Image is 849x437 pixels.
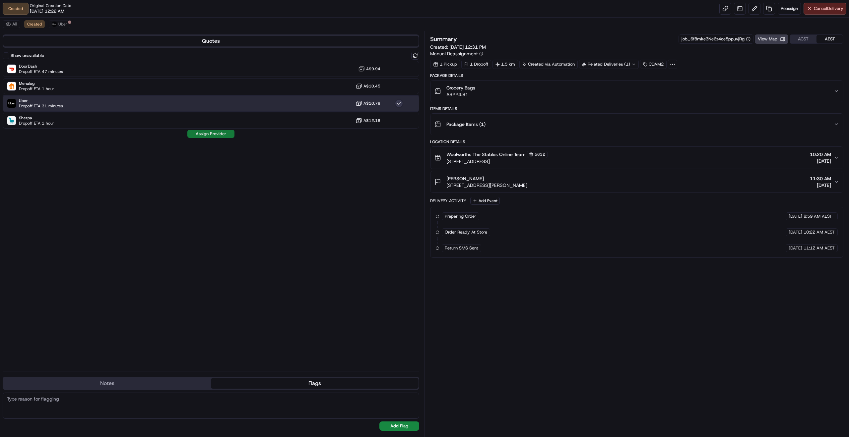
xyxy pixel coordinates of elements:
[492,60,518,69] div: 1.5 km
[446,121,486,128] span: Package Items ( 1 )
[430,139,843,144] div: Location Details
[755,34,788,44] button: View Map
[814,6,843,12] span: Cancel Delivery
[19,103,63,109] span: Dropoff ETA 31 minutes
[430,114,843,135] button: Package Items (1)
[446,151,526,158] span: Woolworths The Stables Online Team
[363,101,380,106] span: A$10.78
[430,50,483,57] button: Manual Reassignment
[3,36,419,46] button: Quotes
[19,64,63,69] span: DoorDash
[789,245,802,251] span: [DATE]
[810,151,831,158] span: 10:20 AM
[7,65,16,73] img: DoorDash
[579,60,639,69] div: Related Deliveries (1)
[790,35,816,43] button: ACST
[804,229,835,235] span: 10:22 AM AEST
[804,3,846,15] button: CancelDelivery
[804,213,832,219] span: 8:59 AM AEST
[810,175,831,182] span: 11:30 AM
[810,182,831,189] span: [DATE]
[49,20,70,28] button: Uber
[446,175,484,182] span: [PERSON_NAME]
[7,116,16,125] img: Sherpa
[211,378,419,389] button: Flags
[430,198,466,203] div: Delivery Activity
[461,60,491,69] div: 1 Dropoff
[363,118,380,123] span: A$12.16
[187,130,234,138] button: Assign Provider
[446,91,475,98] span: A$224.81
[3,20,20,28] button: All
[356,117,380,124] button: A$12.16
[446,158,548,165] span: [STREET_ADDRESS]
[58,22,67,27] span: Uber
[430,60,460,69] div: 1 Pickup
[430,44,486,50] span: Created:
[446,84,475,91] span: Grocery Bags
[356,83,380,89] button: A$10.45
[19,121,54,126] span: Dropoff ETA 1 hour
[640,60,667,69] div: CDAM2
[445,213,476,219] span: Preparing Order
[449,44,486,50] span: [DATE] 12:31 PM
[19,86,54,91] span: Dropoff ETA 1 hour
[778,3,801,15] button: Reassign
[445,245,478,251] span: Return SMS Sent
[519,60,578,69] a: Created via Automation
[11,53,44,59] label: Show unavailable
[430,171,843,192] button: [PERSON_NAME][STREET_ADDRESS][PERSON_NAME]11:30 AM[DATE]
[430,73,843,78] div: Package Details
[19,115,54,121] span: Sherpa
[19,98,63,103] span: Uber
[3,378,211,389] button: Notes
[24,20,45,28] button: Created
[789,229,802,235] span: [DATE]
[356,100,380,107] button: A$10.78
[430,50,478,57] span: Manual Reassignment
[379,421,419,431] button: Add Flag
[430,106,843,111] div: Items Details
[27,22,42,27] span: Created
[52,22,57,27] img: uber-new-logo.jpeg
[445,229,487,235] span: Order Ready At Store
[358,66,380,72] button: A$9.94
[470,197,500,205] button: Add Event
[430,147,843,169] button: Woolworths The Stables Online Team5632[STREET_ADDRESS]10:20 AM[DATE]
[19,69,63,74] span: Dropoff ETA 47 minutes
[7,99,16,108] img: Uber
[781,6,798,12] span: Reassign
[430,36,457,42] h3: Summary
[19,81,54,86] span: Menulog
[810,158,831,164] span: [DATE]
[682,36,751,42] button: job_6f8mke3Ne6z4ce5ppuvjRg
[804,245,835,251] span: 11:12 AM AEST
[363,83,380,89] span: A$10.45
[430,81,843,102] button: Grocery BagsA$224.81
[535,152,545,157] span: 5632
[30,8,64,14] span: [DATE] 12:22 AM
[446,182,527,189] span: [STREET_ADDRESS][PERSON_NAME]
[366,66,380,72] span: A$9.94
[7,82,16,90] img: Menulog
[789,213,802,219] span: [DATE]
[816,35,843,43] button: AEST
[30,3,71,8] span: Original Creation Date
